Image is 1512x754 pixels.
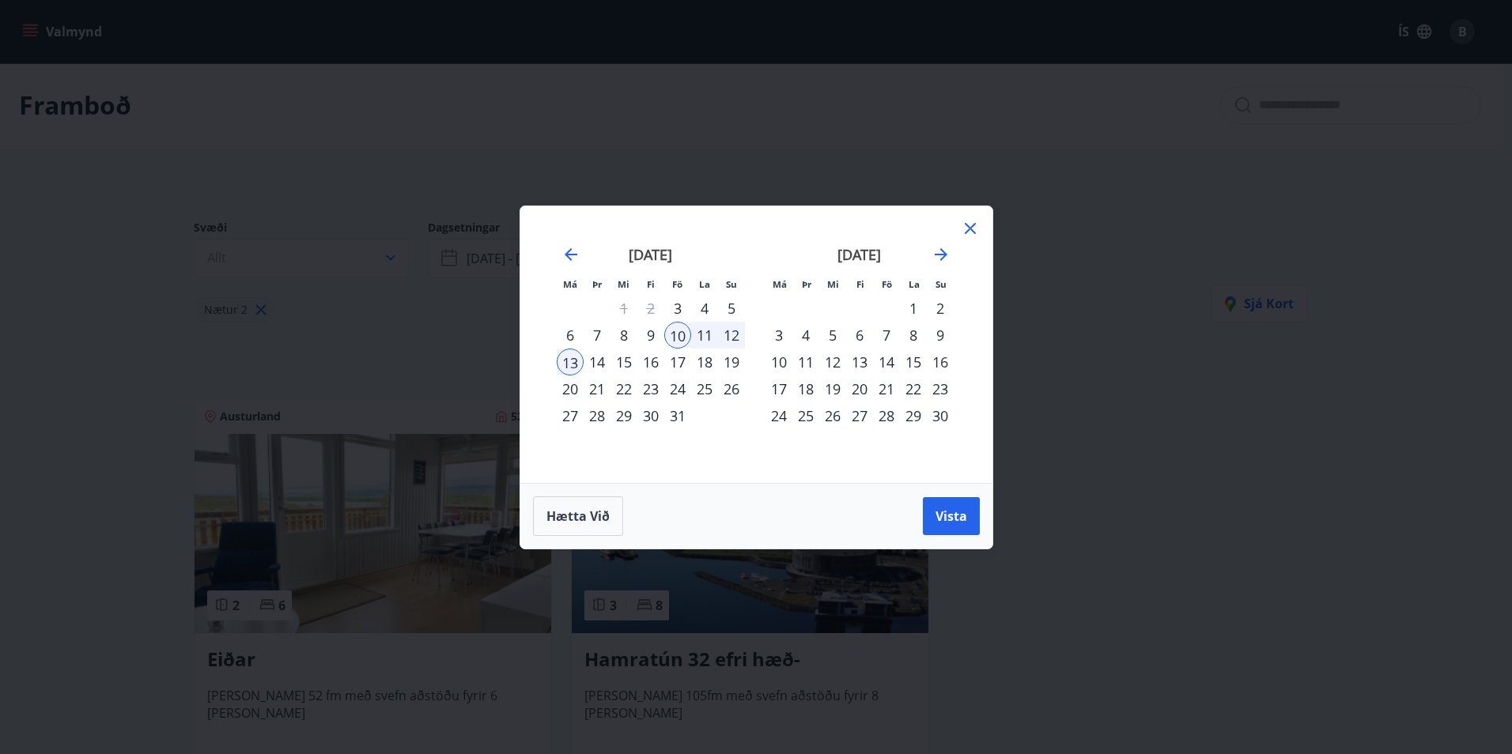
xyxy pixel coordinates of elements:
[557,402,584,429] td: Choose mánudagur, 27. október 2025 as your check-in date. It’s available.
[927,322,954,349] div: 9
[664,322,691,349] td: Selected as start date. föstudagur, 10. október 2025
[691,322,718,349] td: Selected. laugardagur, 11. október 2025
[765,375,792,402] td: Choose mánudagur, 17. nóvember 2025 as your check-in date. It’s available.
[718,322,745,349] div: 12
[557,349,584,375] div: 13
[936,278,947,290] small: Su
[927,375,954,402] div: 23
[557,375,584,402] td: Choose mánudagur, 20. október 2025 as your check-in date. It’s available.
[900,402,927,429] div: 29
[827,278,839,290] small: Mi
[584,322,610,349] div: 7
[765,375,792,402] div: 17
[900,349,927,375] td: Choose laugardagur, 15. nóvember 2025 as your check-in date. It’s available.
[637,295,664,322] td: Not available. fimmtudagur, 2. október 2025
[765,322,792,349] td: Choose mánudagur, 3. nóvember 2025 as your check-in date. It’s available.
[765,402,792,429] div: 24
[610,295,637,322] td: Not available. miðvikudagur, 1. október 2025
[792,349,819,375] td: Choose þriðjudagur, 11. nóvember 2025 as your check-in date. It’s available.
[927,402,954,429] div: 30
[610,375,637,402] div: 22
[647,278,655,290] small: Fi
[873,322,900,349] td: Choose föstudagur, 7. nóvember 2025 as your check-in date. It’s available.
[909,278,920,290] small: La
[792,322,819,349] div: 4
[819,349,846,375] div: 12
[792,322,819,349] td: Choose þriðjudagur, 4. nóvember 2025 as your check-in date. It’s available.
[718,375,745,402] td: Choose sunnudagur, 26. október 2025 as your check-in date. It’s available.
[699,278,710,290] small: La
[584,402,610,429] td: Choose þriðjudagur, 28. október 2025 as your check-in date. It’s available.
[664,295,691,322] div: 3
[792,349,819,375] div: 11
[664,349,691,375] td: Choose föstudagur, 17. október 2025 as your check-in date. It’s available.
[557,375,584,402] div: 20
[792,402,819,429] td: Choose þriðjudagur, 25. nóvember 2025 as your check-in date. It’s available.
[819,375,846,402] td: Choose miðvikudagur, 19. nóvember 2025 as your check-in date. It’s available.
[846,349,873,375] td: Choose fimmtudagur, 13. nóvember 2025 as your check-in date. It’s available.
[927,349,954,375] td: Choose sunnudagur, 16. nóvember 2025 as your check-in date. It’s available.
[765,322,792,349] div: 3
[664,349,691,375] div: 17
[927,375,954,402] td: Choose sunnudagur, 23. nóvember 2025 as your check-in date. It’s available.
[584,375,610,402] td: Choose þriðjudagur, 21. október 2025 as your check-in date. It’s available.
[610,322,637,349] div: 8
[718,349,745,375] td: Choose sunnudagur, 19. október 2025 as your check-in date. It’s available.
[856,278,864,290] small: Fi
[637,402,664,429] td: Choose fimmtudagur, 30. október 2025 as your check-in date. It’s available.
[873,375,900,402] div: 21
[664,402,691,429] td: Choose föstudagur, 31. október 2025 as your check-in date. It’s available.
[792,375,819,402] td: Choose þriðjudagur, 18. nóvember 2025 as your check-in date. It’s available.
[773,278,787,290] small: Má
[765,349,792,375] div: 10
[557,349,584,375] td: Selected as end date. mánudagur, 13. október 2025
[846,375,873,402] td: Choose fimmtudagur, 20. nóvember 2025 as your check-in date. It’s available.
[819,402,846,429] td: Choose miðvikudagur, 26. nóvember 2025 as your check-in date. It’s available.
[873,322,900,349] div: 7
[873,349,900,375] div: 14
[846,322,873,349] div: 6
[637,402,664,429] div: 30
[837,245,881,264] strong: [DATE]
[718,349,745,375] div: 19
[691,349,718,375] td: Choose laugardagur, 18. október 2025 as your check-in date. It’s available.
[846,402,873,429] td: Choose fimmtudagur, 27. nóvember 2025 as your check-in date. It’s available.
[765,402,792,429] td: Choose mánudagur, 24. nóvember 2025 as your check-in date. It’s available.
[610,375,637,402] td: Choose miðvikudagur, 22. október 2025 as your check-in date. It’s available.
[927,322,954,349] td: Choose sunnudagur, 9. nóvember 2025 as your check-in date. It’s available.
[846,375,873,402] div: 20
[691,375,718,402] div: 25
[718,295,745,322] td: Choose sunnudagur, 5. október 2025 as your check-in date. It’s available.
[610,402,637,429] td: Choose miðvikudagur, 29. október 2025 as your check-in date. It’s available.
[539,225,973,464] div: Calendar
[873,402,900,429] div: 28
[610,349,637,375] td: Choose miðvikudagur, 15. október 2025 as your check-in date. It’s available.
[584,322,610,349] td: Choose þriðjudagur, 7. október 2025 as your check-in date. It’s available.
[726,278,737,290] small: Su
[927,295,954,322] div: 2
[900,295,927,322] td: Choose laugardagur, 1. nóvember 2025 as your check-in date. It’s available.
[584,349,610,375] td: Choose þriðjudagur, 14. október 2025 as your check-in date. It’s available.
[819,402,846,429] div: 26
[927,349,954,375] div: 16
[900,349,927,375] div: 15
[936,507,967,525] span: Vista
[846,349,873,375] div: 13
[664,295,691,322] td: Choose föstudagur, 3. október 2025 as your check-in date. It’s available.
[664,322,691,349] div: 10
[846,322,873,349] td: Choose fimmtudagur, 6. nóvember 2025 as your check-in date. It’s available.
[923,497,980,535] button: Vista
[584,349,610,375] div: 14
[718,375,745,402] div: 26
[610,402,637,429] div: 29
[691,295,718,322] div: 4
[672,278,682,290] small: Fö
[664,375,691,402] div: 24
[900,322,927,349] div: 8
[900,375,927,402] div: 22
[765,349,792,375] td: Choose mánudagur, 10. nóvember 2025 as your check-in date. It’s available.
[637,349,664,375] div: 16
[637,349,664,375] td: Choose fimmtudagur, 16. október 2025 as your check-in date. It’s available.
[846,402,873,429] div: 27
[584,402,610,429] div: 28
